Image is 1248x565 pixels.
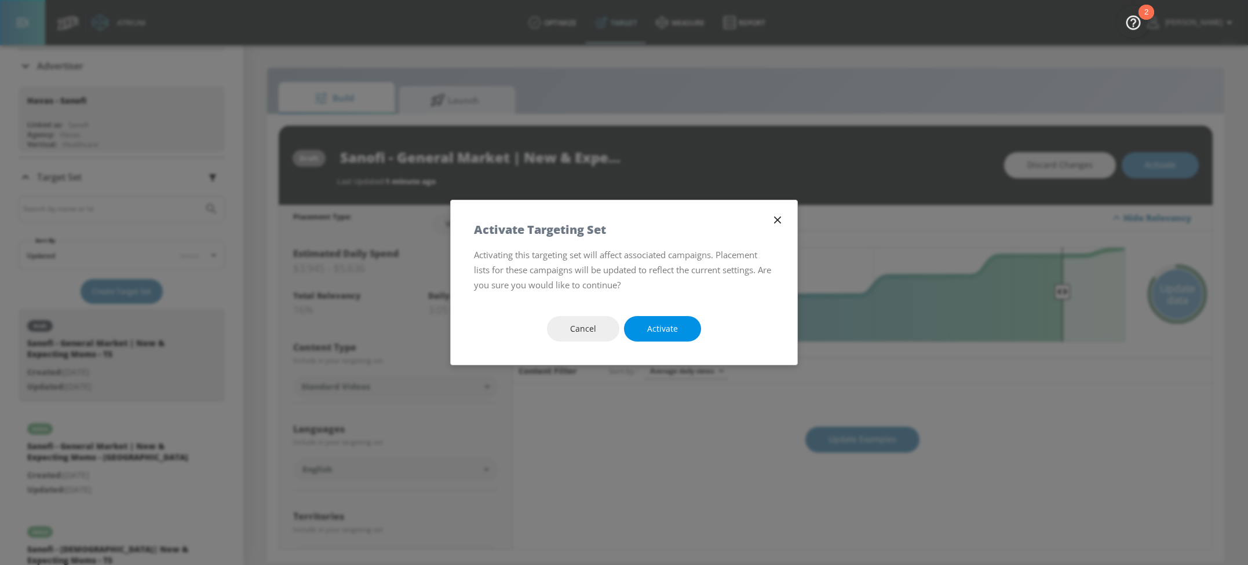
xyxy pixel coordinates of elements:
div: 2 [1144,12,1148,27]
button: Activate [624,316,701,342]
span: Activate [647,322,678,336]
span: Cancel [570,322,596,336]
h5: Activate Targeting Set [474,223,606,236]
button: Cancel [547,316,619,342]
button: Open Resource Center, 2 new notifications [1117,6,1150,38]
p: Activating this targeting set will affect associated campaigns. Placement lists for these campaig... [474,247,774,293]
